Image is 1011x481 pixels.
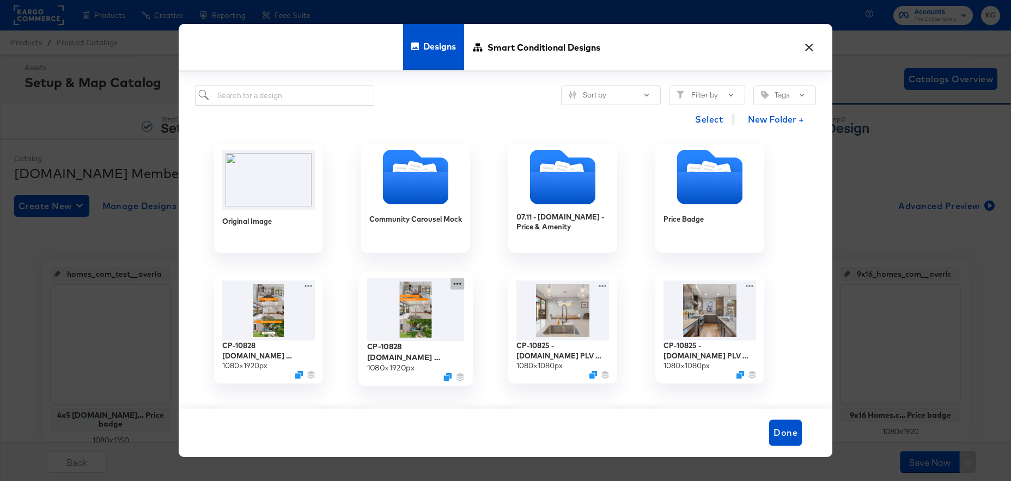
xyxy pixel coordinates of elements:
div: 1080 × 1080 px [663,361,710,372]
div: Original Image [214,144,323,253]
button: × [799,35,819,54]
div: 07.11 - [DOMAIN_NAME] - Price & Amenity [508,144,617,253]
div: 1080 × 1920 px [367,362,415,373]
img: DTp9gv_BOYWm1ZDvhZ3TiQ.jpg [663,281,756,340]
div: CP-10828 [DOMAIN_NAME] Immersive Stories_9:161080×1920pxDuplicate [214,275,323,383]
div: CP-10828 [DOMAIN_NAME] Immersive Reels_9:161080×1920pxDuplicate [358,272,473,386]
div: 1080 × 1920 px [222,361,267,372]
button: Select [691,108,727,130]
button: FilterFilter by [669,86,745,105]
div: Price Badge [655,144,764,253]
svg: Sliders [569,91,576,99]
div: CP-10825 - [DOMAIN_NAME] PLV Viewport 1 [663,340,756,361]
svg: Tag [761,91,769,99]
svg: Duplicate [736,371,744,379]
div: Price Badge [663,215,704,225]
span: Designs [423,22,456,70]
img: 2t7YrNNFXxXWpIwYBkngUw.jpg [367,278,465,341]
img: zKf6OgZxiYaS_08V1hJdlQ.jpg [516,281,609,340]
div: CP-10825 - [DOMAIN_NAME] PLV Viewport 21080×1080pxDuplicate [508,275,617,383]
div: Community Carousel Mock [369,215,462,225]
div: CP-10825 - [DOMAIN_NAME] PLV Viewport 11080×1080pxDuplicate [655,275,764,383]
div: CP-10825 - [DOMAIN_NAME] PLV Viewport 2 [516,340,609,361]
div: 07.11 - [DOMAIN_NAME] - Price & Amenity [516,212,609,232]
button: New Folder + [739,110,813,131]
img: 2420-s-gilpin-st-denver-co-primaryphoto.jpg [222,150,315,210]
div: Community Carousel Mock [361,144,470,253]
svg: Folder [655,150,764,204]
span: Smart Conditional Designs [488,23,600,71]
div: CP-10828 [DOMAIN_NAME] Immersive Reels_9:16 [367,341,465,362]
svg: Duplicate [589,371,597,379]
svg: Folder [508,150,617,204]
div: Original Image [222,217,272,227]
div: 1080 × 1080 px [516,361,563,372]
button: Done [769,420,802,446]
svg: Duplicate [443,373,452,381]
svg: Folder [361,150,470,204]
input: Search for a design [195,86,374,106]
span: Done [774,425,797,441]
img: -YATNRXc65EtG-EaU7yLXw.jpg [222,281,315,340]
div: CP-10828 [DOMAIN_NAME] Immersive Stories_9:16 [222,340,315,361]
span: Select [695,112,723,127]
button: TagTags [753,86,816,105]
svg: Filter [677,91,684,99]
button: SlidersSort by [561,86,661,105]
svg: Duplicate [295,371,303,379]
